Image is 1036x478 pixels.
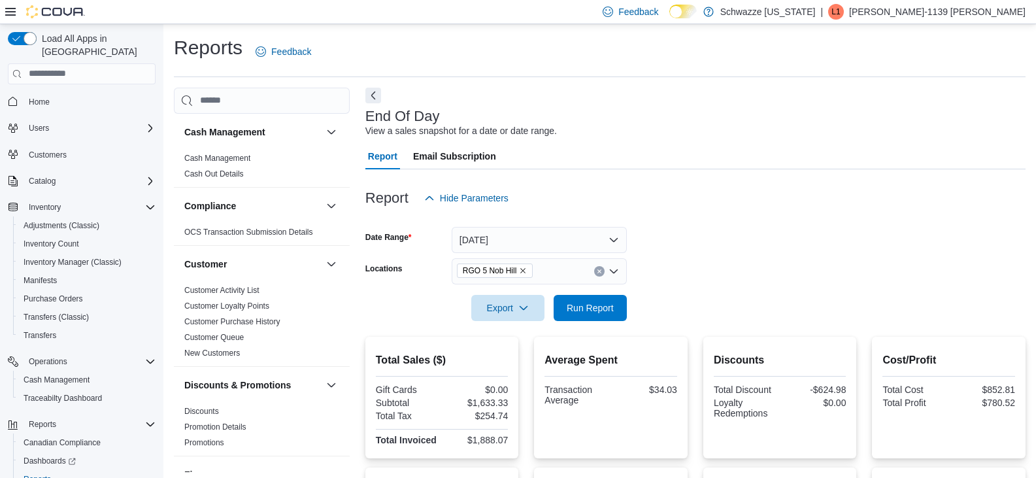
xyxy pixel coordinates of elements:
div: Customer [174,282,350,366]
h3: Compliance [184,199,236,213]
button: Inventory Count [13,235,161,253]
span: Email Subscription [413,143,496,169]
button: Operations [24,354,73,369]
h1: Reports [174,35,242,61]
a: Adjustments (Classic) [18,218,105,233]
button: Manifests [13,271,161,290]
h3: Discounts & Promotions [184,379,291,392]
button: Traceabilty Dashboard [13,389,161,407]
span: Catalog [29,176,56,186]
span: Inventory Count [24,239,79,249]
div: $780.52 [952,398,1015,408]
button: Hide Parameters [419,185,514,211]
button: Clear input [594,266,605,277]
span: Inventory Manager (Classic) [18,254,156,270]
input: Dark Mode [669,5,697,18]
button: Transfers (Classic) [13,308,161,326]
div: $1,888.07 [444,435,508,445]
a: Promotion Details [184,422,246,432]
span: Promotion Details [184,422,246,432]
a: Cash Management [184,154,250,163]
span: Adjustments (Classic) [18,218,156,233]
span: Inventory Manager (Classic) [24,257,122,267]
button: Inventory [24,199,66,215]
span: Transfers [18,328,156,343]
button: Canadian Compliance [13,434,161,452]
button: Users [3,119,161,137]
button: Discounts & Promotions [184,379,321,392]
a: OCS Transaction Submission Details [184,228,313,237]
a: Cash Out Details [184,169,244,179]
span: Home [24,94,156,110]
span: Transfers (Classic) [18,309,156,325]
div: Loretta-1139 Chavez [828,4,844,20]
button: Catalog [24,173,61,189]
button: Home [3,92,161,111]
a: Customer Queue [184,333,244,342]
span: Adjustments (Classic) [24,220,99,231]
div: Total Cost [882,384,946,395]
button: Compliance [184,199,321,213]
a: Traceabilty Dashboard [18,390,107,406]
div: Total Tax [376,411,439,421]
button: Open list of options [609,266,619,277]
a: New Customers [184,349,240,358]
a: Customer Loyalty Points [184,301,269,311]
a: Customer Activity List [184,286,259,295]
a: Transfers (Classic) [18,309,94,325]
span: L1 [831,4,840,20]
a: Customers [24,147,72,163]
span: RGO 5 Nob Hill [463,264,517,277]
span: Traceabilty Dashboard [24,393,102,403]
span: Load All Apps in [GEOGRAPHIC_DATA] [37,32,156,58]
button: Remove RGO 5 Nob Hill from selection in this group [519,267,527,275]
button: Compliance [324,198,339,214]
span: Cash Out Details [184,169,244,179]
button: Catalog [3,172,161,190]
span: Canadian Compliance [24,437,101,448]
button: Inventory Manager (Classic) [13,253,161,271]
button: Users [24,120,54,136]
span: Purchase Orders [18,291,156,307]
button: Operations [3,352,161,371]
button: Cash Management [324,124,339,140]
span: Customers [24,146,156,163]
button: [DATE] [452,227,627,253]
div: Compliance [174,224,350,245]
span: Cash Management [184,153,250,163]
h2: Total Sales ($) [376,352,509,368]
button: Reports [24,417,61,432]
a: Cash Management [18,372,95,388]
a: Purchase Orders [18,291,88,307]
span: Transfers (Classic) [24,312,89,322]
button: Customer [184,258,321,271]
span: Dashboards [18,453,156,469]
span: Customers [29,150,67,160]
span: Reports [29,419,56,430]
div: $0.00 [782,398,846,408]
a: Dashboards [18,453,81,469]
a: Customer Purchase History [184,317,280,326]
a: Inventory Count [18,236,84,252]
div: $34.03 [614,384,677,395]
h3: Customer [184,258,227,271]
button: Export [471,295,544,321]
label: Date Range [365,232,412,243]
div: View a sales snapshot for a date or date range. [365,124,557,138]
span: Operations [24,354,156,369]
button: Transfers [13,326,161,345]
label: Locations [365,264,403,274]
h3: End Of Day [365,109,440,124]
div: $0.00 [444,384,508,395]
a: Canadian Compliance [18,435,106,451]
p: | [820,4,823,20]
h3: Report [365,190,409,206]
span: Customer Queue [184,332,244,343]
a: Inventory Manager (Classic) [18,254,127,270]
span: Home [29,97,50,107]
span: Hide Parameters [440,192,509,205]
span: Manifests [24,275,57,286]
div: -$624.98 [782,384,846,395]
